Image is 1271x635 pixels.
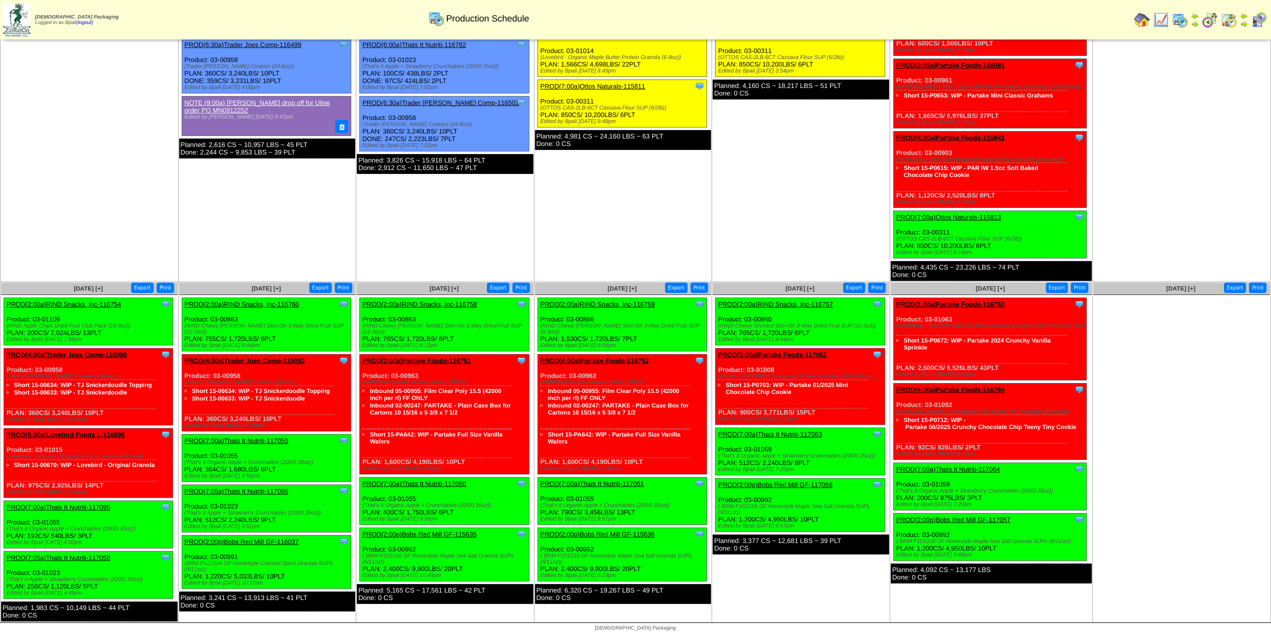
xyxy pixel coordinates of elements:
div: (Trader [PERSON_NAME] Cookies (24-6oz)) [185,379,351,385]
div: Edited by Bpali [DATE] 9:48pm [540,118,707,124]
button: Export [665,282,688,293]
a: PROD(2:00a)RIND Snacks, Inc-116759 [540,300,655,308]
img: Tooltip [1074,132,1084,142]
img: calendarinout.gif [1221,12,1237,28]
img: Tooltip [161,349,171,359]
div: Product: 03-01023 PLAN: 100CS / 438LBS / 2PLT DONE: 97CS / 424LBS / 2PLT [360,38,529,93]
div: Edited by Bpali [DATE] 8:18pm [896,119,1086,125]
a: PROD(2:00p)Bobs Red Mill GF-115636 [540,530,655,538]
img: zoroco-logo-small.webp [3,3,31,36]
a: Short 15-PA642: WIP - Partake Full Size Vanilla Wafers [370,431,502,445]
a: PROD(4:00a)Partake Foods-116752 [540,357,649,364]
div: (RIND-Chewy [PERSON_NAME] Skin-On 3-Way Dried Fruit SUP (6-3oz)) [540,323,707,335]
div: Edited by Bpali [DATE] 8:14pm [7,416,173,422]
div: Product: 03-00860 PLAN: 765CS / 1,720LBS / 6PLT [716,298,885,345]
button: Print [1071,282,1088,293]
img: arrowleft.gif [1240,12,1248,20]
div: (Lovebird - Organic Original Protein Granola (6-8oz)) [7,453,173,459]
img: Tooltip [1074,60,1084,70]
div: (That's It Organic Apple + Crunchables (200/0.35oz)) [540,502,707,508]
div: Product: 03-01055 PLAN: 400CS / 1,750LBS / 6PLT [360,477,529,525]
div: Planned: 4,160 CS ~ 18,217 LBS ~ 51 PLT Done: 0 CS [713,79,889,99]
div: (PARTAKE – Confetti Sprinkle Mini Crunchy Cookies (10-0.67oz/6-6.7oz) ) [896,323,1086,335]
img: Tooltip [339,355,349,365]
a: [DATE] [+] [607,285,637,292]
img: Tooltip [695,299,705,309]
div: Product: 03-00961 PLAN: 1,665CS / 6,976LBS / 37PLT [893,59,1086,128]
a: PROD(2:00p)Bobs Red Mill GF-117056 [718,481,832,488]
div: Product: 03-01015 PLAN: 975CS / 2,925LBS / 14PLT [4,428,173,498]
button: Export [1224,282,1246,293]
a: Short 15-P0672: WIP - Partake 2024 Crunchy Vanilla Sprinkle [904,337,1051,351]
img: Tooltip [339,39,349,49]
div: Product: 03-01055 PLAN: 192CS / 840LBS / 3PLT [4,501,173,548]
a: Short 15-00670: WIP - Lovebird - Original Granola [14,461,155,468]
div: ( BRM P101216 GF Homestyle Maple Sea Salt Granola SUPs (6/11oz)) [896,538,1086,544]
span: Logged in as Bpali [35,14,119,25]
div: Product: 03-00958 PLAN: 360CS / 3,240LBS / 10PLT DONE: 247CS / 2,223LBS / 7PLT [360,96,529,151]
a: PROD(7:00a)Thats It Nutriti-117060 [362,480,466,487]
div: Edited by Bpali [DATE] 3:54pm [718,68,884,74]
a: PROD(5:00a)Lovebird Foods L-116896 [7,431,125,438]
div: Product: 03-00992 PLAN: 2,400CS / 9,900LBS / 20PLT [537,528,707,581]
div: Product: 03-00958 PLAN: 360CS / 3,240LBS / 10PLT DONE: 359CS / 3,231LBS / 10PLT [182,38,351,93]
button: Export [1046,282,1068,293]
div: Edited by Bpali [DATE] 8:18pm [896,249,1086,255]
img: arrowleft.gif [1191,12,1199,20]
div: (Trader [PERSON_NAME] Cookies (24-6oz)) [7,373,173,379]
a: PROD(6:00a)Thats It Nutriti-116782 [362,41,466,48]
div: (That's It Organic Apple + Strawberry Crunchables (200/0.35oz)) [896,488,1086,494]
div: Product: 03-01023 PLAN: 256CS / 1,120LBS / 5PLT [4,551,173,599]
div: Product: 03-00311 PLAN: 850CS / 10,200LBS / 6PLT [716,29,885,77]
a: PROD(4:00a)Trader Joes Comp-116092 [185,357,305,364]
img: Tooltip [161,299,171,309]
div: (RIND Apple Chips Dried Fruit Club Pack (18-9oz)) [7,323,173,329]
div: (That's It Organic Apple + Strawberry Crunchables (200/0.35oz)) [718,453,884,459]
div: Planned: 4,981 CS ~ 24,160 LBS ~ 63 PLT Done: 0 CS [535,130,712,150]
div: Edited by Bpali [DATE] 8:44pm [718,336,884,342]
div: Edited by Bpali [DATE] 8:12pm [362,342,528,348]
a: Inbound 02-00247: PARTAKE - Plain Case Box for Cartons 10 15/16 x 5 3/8 x 7 1/2 [548,402,689,416]
span: Production Schedule [446,13,529,24]
a: PROD(4:30a)Partake Foods-115841 [896,134,1005,141]
div: Edited by Bpali [DATE] 10:37pm [185,580,351,586]
span: [DATE] [+] [1166,285,1195,292]
a: PROD(7:00a)Thats It Nutriti-117061 [540,480,644,487]
div: (PARTAKE Crunchy Chocolate Chip Teeny Tiny Cookies (12/12oz) ) [896,408,1086,414]
div: (That's It Apple + Strawberry Crunchables (200/0.35oz)) [7,576,173,582]
a: PROD(3:00a)Partake Foods-117052 [718,351,827,358]
div: (RIND-Chewy [PERSON_NAME] Skin-On 3-Way Dried Fruit SUP (12-3oz)) [362,323,528,335]
div: Product: 03-00963 PLAN: 1,600CS / 4,190LBS / 10PLT [360,354,529,474]
div: (Partake 2024 BULK Crunchy CC Mini Cookies (100-0.67oz)) [718,373,884,379]
div: Edited by Bpali [DATE] 9:56pm [362,516,528,522]
div: Edited by Bpali [DATE] 8:18pm [896,199,1086,205]
img: Tooltip [695,355,705,365]
img: arrowright.gif [1240,20,1248,28]
div: (That's It Apple + Strawberry Crunchables (200/0.35oz)) [362,63,528,69]
a: Short 15-00634: WIP - TJ Snickerdoodle Topping [192,387,330,394]
img: Tooltip [516,355,526,365]
button: Print [335,282,352,293]
a: PROD(7:00a)Ottos Naturals-115813 [896,213,1001,221]
div: Edited by Bpali [DATE] 9:57pm [540,516,707,522]
div: Edited by Bpali [DATE] 4:49pm [7,590,173,596]
div: Product: 03-01063 PLAN: 2,600CS / 6,526LBS / 43PLT [893,298,1086,380]
a: Short 15-00633: WIP - TJ Snickerdoodle [192,395,305,402]
a: PROD(7:00a)Ottos Naturals-115811 [540,82,646,90]
img: Tooltip [516,39,526,49]
div: Planned: 3,826 CS ~ 15,918 LBS ~ 64 PLT Done: 2,912 CS ~ 11,650 LBS ~ 47 PLT [357,154,533,174]
div: Planned: 3,377 CS ~ 12,681 LBS ~ 39 PLT Done: 0 CS [713,534,889,554]
div: Edited by Bpali [DATE] 7:02pm [362,142,528,148]
div: Product: 03-01059 PLAN: 200CS / 875LBS / 3PLT [893,463,1086,510]
button: Export [309,282,332,293]
div: (RIND-Chewy [PERSON_NAME] Skin-On 3-Way Dried Fruit SUP (12-3oz)) [185,323,351,335]
a: Inbound 02-00247: PARTAKE - Plain Case Box for Cartons 10 15/16 x 5 3/8 x 7 1/2 [370,402,511,416]
div: Edited by Bpali [DATE] 8:44pm [185,342,351,348]
div: Planned: 4,092 CS ~ 13,177 LBS Done: 0 CS [891,563,1092,583]
a: Short 15-P0712: WIP ‐ Partake 06/2025 Crunchy Chocolate Chip Teeny Tiny Cookie [904,416,1076,430]
div: Edited by Bpali [DATE] 4:50pm [7,539,173,545]
div: Edited by Bpali [DATE] 10:40pm [362,572,528,578]
img: calendarcustomer.gif [1251,12,1267,28]
a: [DATE] [+] [786,285,815,292]
div: Edited by Bpali [DATE] 4:51pm [185,523,351,529]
